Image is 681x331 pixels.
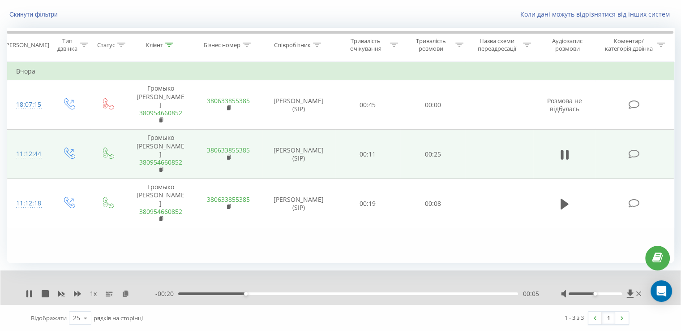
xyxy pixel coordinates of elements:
div: Назва схеми переадресації [474,37,521,52]
td: 00:45 [335,80,400,130]
a: 380633855385 [207,195,250,204]
div: Тривалість очікування [343,37,388,52]
td: [PERSON_NAME] (SIP) [262,80,335,130]
div: [PERSON_NAME] [4,41,49,49]
a: Коли дані можуть відрізнятися вiд інших систем [520,10,674,18]
span: Відображати [31,314,67,322]
div: Тип дзвінка [56,37,77,52]
div: 18:07:15 [16,96,40,113]
td: 00:25 [400,130,465,179]
div: 11:12:18 [16,195,40,212]
div: Співробітник [274,41,311,49]
div: Accessibility label [593,292,597,296]
span: рядків на сторінці [94,314,143,322]
a: 380633855385 [207,146,250,154]
td: 00:00 [400,80,465,130]
span: 00:05 [523,289,539,298]
div: 25 [73,314,80,322]
td: 00:11 [335,130,400,179]
td: Громыко [PERSON_NAME] [127,80,194,130]
div: Аудіозапис розмови [541,37,594,52]
span: Розмова не відбулась [547,96,582,113]
div: 1 - 3 з 3 [565,313,584,322]
div: 11:12:44 [16,145,40,163]
div: Тривалість розмови [408,37,453,52]
a: 380954660852 [139,207,182,216]
td: Вчора [7,62,674,80]
td: Громыко [PERSON_NAME] [127,130,194,179]
span: - 00:20 [155,289,178,298]
div: Accessibility label [244,292,248,296]
td: 00:19 [335,179,400,228]
a: 380633855385 [207,96,250,105]
div: Коментар/категорія дзвінка [602,37,655,52]
td: [PERSON_NAME] (SIP) [262,179,335,228]
td: Громыко [PERSON_NAME] [127,179,194,228]
div: Клієнт [146,41,163,49]
span: 1 x [90,289,97,298]
div: Статус [97,41,115,49]
a: 380954660852 [139,158,182,166]
td: [PERSON_NAME] (SIP) [262,130,335,179]
td: 00:08 [400,179,465,228]
button: Скинути фільтри [7,10,62,18]
div: Open Intercom Messenger [651,280,672,302]
a: 380954660852 [139,109,182,117]
a: 1 [602,312,615,324]
div: Бізнес номер [204,41,240,49]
